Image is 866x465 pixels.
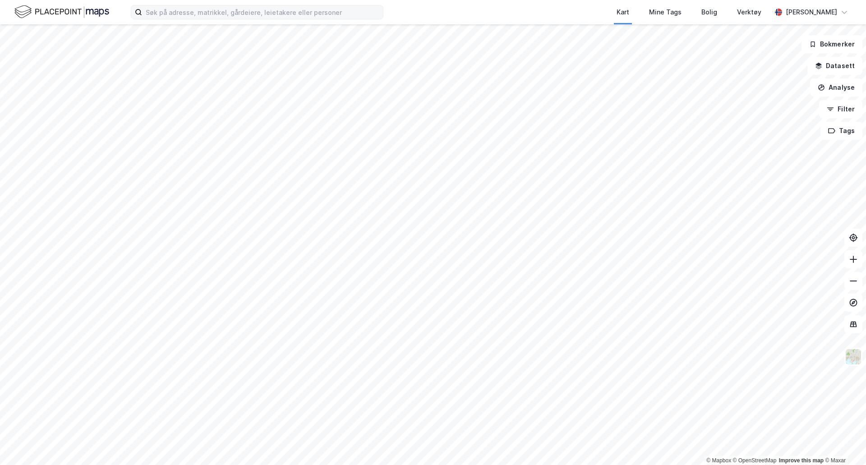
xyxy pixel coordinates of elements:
button: Bokmerker [802,35,862,53]
div: Kart [617,7,629,18]
a: Mapbox [706,457,731,464]
button: Tags [820,122,862,140]
a: OpenStreetMap [733,457,777,464]
a: Improve this map [779,457,824,464]
div: Bolig [701,7,717,18]
button: Filter [819,100,862,118]
div: Verktøy [737,7,761,18]
button: Datasett [807,57,862,75]
img: Z [845,348,862,365]
div: [PERSON_NAME] [786,7,837,18]
img: logo.f888ab2527a4732fd821a326f86c7f29.svg [14,4,109,20]
iframe: Chat Widget [821,422,866,465]
button: Analyse [810,78,862,97]
div: Kontrollprogram for chat [821,422,866,465]
input: Søk på adresse, matrikkel, gårdeiere, leietakere eller personer [142,5,383,19]
div: Mine Tags [649,7,682,18]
